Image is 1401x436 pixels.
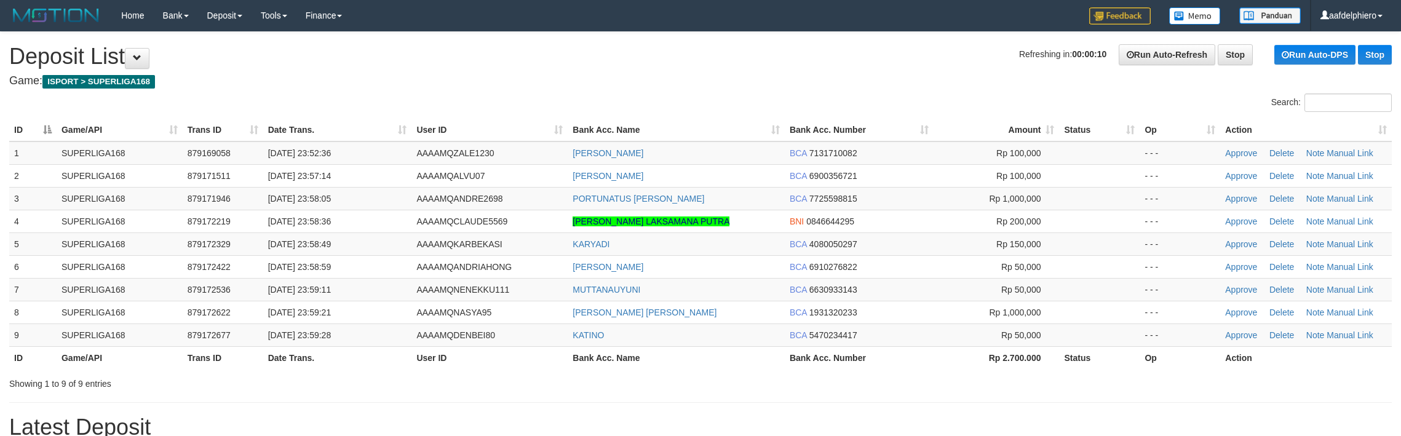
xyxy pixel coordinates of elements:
a: Approve [1225,194,1257,204]
a: [PERSON_NAME] [PERSON_NAME] [573,307,716,317]
th: Bank Acc. Number: activate to sort column ascending [785,119,934,141]
th: User ID: activate to sort column ascending [411,119,568,141]
a: Run Auto-Refresh [1119,44,1215,65]
a: Manual Link [1327,148,1373,158]
span: AAAAMQANDRIAHONG [416,262,512,272]
span: AAAAMQKARBEKASI [416,239,502,249]
a: Note [1306,239,1325,249]
td: - - - [1140,323,1220,346]
label: Search: [1271,93,1392,112]
a: PORTUNATUS [PERSON_NAME] [573,194,704,204]
td: - - - [1140,210,1220,232]
th: Trans ID: activate to sort column ascending [183,119,263,141]
img: MOTION_logo.png [9,6,103,25]
th: Game/API [57,346,183,369]
span: Refreshing in: [1019,49,1106,59]
a: Note [1306,262,1325,272]
a: Approve [1225,262,1257,272]
span: Rp 50,000 [1001,330,1041,340]
td: 2 [9,164,57,187]
a: Note [1306,148,1325,158]
h4: Game: [9,75,1392,87]
span: BCA [790,330,807,340]
td: SUPERLIGA168 [57,141,183,165]
td: - - - [1140,232,1220,255]
a: Note [1306,330,1325,340]
td: 6 [9,255,57,278]
span: Rp 50,000 [1001,285,1041,295]
a: Approve [1225,285,1257,295]
span: 879172219 [188,216,231,226]
a: Note [1306,194,1325,204]
span: Rp 100,000 [996,171,1041,181]
span: 879172422 [188,262,231,272]
a: Note [1306,285,1325,295]
a: Manual Link [1327,194,1373,204]
span: ISPORT > SUPERLIGA168 [42,75,155,89]
span: BCA [790,307,807,317]
span: Copy 7725598815 to clipboard [809,194,857,204]
a: Delete [1269,262,1294,272]
a: Delete [1269,307,1294,317]
th: Op: activate to sort column ascending [1140,119,1220,141]
span: Rp 1,000,000 [989,307,1041,317]
span: 879172622 [188,307,231,317]
div: Showing 1 to 9 of 9 entries [9,373,574,390]
span: 879172677 [188,330,231,340]
th: Bank Acc. Name: activate to sort column ascending [568,119,785,141]
span: [DATE] 23:59:11 [268,285,331,295]
a: Approve [1225,148,1257,158]
th: Op [1140,346,1220,369]
span: AAAAMQCLAUDE5569 [416,216,507,226]
th: Trans ID [183,346,263,369]
th: ID [9,346,57,369]
a: Manual Link [1327,330,1373,340]
td: SUPERLIGA168 [57,187,183,210]
td: - - - [1140,301,1220,323]
span: 879171946 [188,194,231,204]
span: 879172329 [188,239,231,249]
span: AAAAMQANDRE2698 [416,194,502,204]
a: Approve [1225,330,1257,340]
td: 3 [9,187,57,210]
span: Rp 100,000 [996,148,1041,158]
a: [PERSON_NAME] LAKSAMANA PUTRA [573,216,729,226]
td: 7 [9,278,57,301]
a: Delete [1269,330,1294,340]
a: Approve [1225,307,1257,317]
a: MUTTANAUYUNI [573,285,640,295]
a: Manual Link [1327,239,1373,249]
span: [DATE] 23:57:14 [268,171,331,181]
img: Button%20Memo.svg [1169,7,1221,25]
td: 9 [9,323,57,346]
td: 5 [9,232,57,255]
span: BNI [790,216,804,226]
td: SUPERLIGA168 [57,301,183,323]
span: Copy 6900356721 to clipboard [809,171,857,181]
span: AAAAMQDENBEI80 [416,330,495,340]
th: Status [1059,346,1140,369]
span: [DATE] 23:52:36 [268,148,331,158]
a: Manual Link [1327,216,1373,226]
span: BCA [790,194,807,204]
a: Stop [1218,44,1253,65]
td: SUPERLIGA168 [57,210,183,232]
span: [DATE] 23:58:59 [268,262,331,272]
a: KARYADI [573,239,609,249]
img: Feedback.jpg [1089,7,1151,25]
th: Action [1220,346,1392,369]
td: - - - [1140,278,1220,301]
span: Copy 5470234417 to clipboard [809,330,857,340]
th: User ID [411,346,568,369]
a: Note [1306,307,1325,317]
a: Stop [1358,45,1392,65]
td: 4 [9,210,57,232]
span: BCA [790,239,807,249]
span: Copy 0846644295 to clipboard [806,216,854,226]
td: - - - [1140,255,1220,278]
span: Rp 150,000 [996,239,1041,249]
span: AAAAMQNASYA95 [416,307,491,317]
span: AAAAMQALVU07 [416,171,485,181]
span: Rp 50,000 [1001,262,1041,272]
th: Amount: activate to sort column ascending [934,119,1060,141]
